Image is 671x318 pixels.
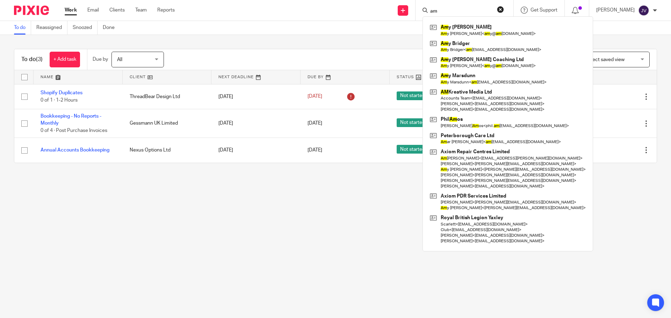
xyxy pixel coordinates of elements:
a: Snoozed [73,21,98,35]
span: [DATE] [308,121,322,126]
span: Select saved view [585,57,625,62]
a: Done [103,21,120,35]
a: + Add task [50,52,80,67]
a: Team [135,7,147,14]
a: Clients [109,7,125,14]
a: Bookkeeping - No Reports - Monthly [41,114,101,126]
a: Shopify Duplicates [41,90,82,95]
td: Nexus Options Ltd [123,138,212,163]
span: Not started [397,91,428,100]
p: Due by [93,56,108,63]
span: (3) [36,57,43,62]
td: Gessmann UK Limited [123,109,212,138]
a: Work [65,7,77,14]
h1: To do [21,56,43,63]
a: To do [14,21,31,35]
span: Get Support [531,8,557,13]
span: Not started [397,118,428,127]
a: Annual Accounts Bookkeeping [41,148,109,153]
span: [DATE] [308,148,322,153]
input: Search [430,8,492,15]
span: Not started [397,145,428,154]
a: Reports [157,7,175,14]
span: [DATE] [308,94,322,99]
button: Clear [497,6,504,13]
td: [DATE] [211,84,301,109]
a: Reassigned [36,21,67,35]
td: [DATE] [211,138,301,163]
p: [PERSON_NAME] [596,7,635,14]
span: 0 of 1 · 1-2 Hours [41,98,78,103]
img: svg%3E [638,5,649,16]
a: Email [87,7,99,14]
span: 0 of 4 · Post Purchase Invoices [41,128,107,133]
td: [DATE] [211,109,301,138]
span: All [117,57,122,62]
img: Pixie [14,6,49,15]
td: ThreadBear Design Ltd [123,84,212,109]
